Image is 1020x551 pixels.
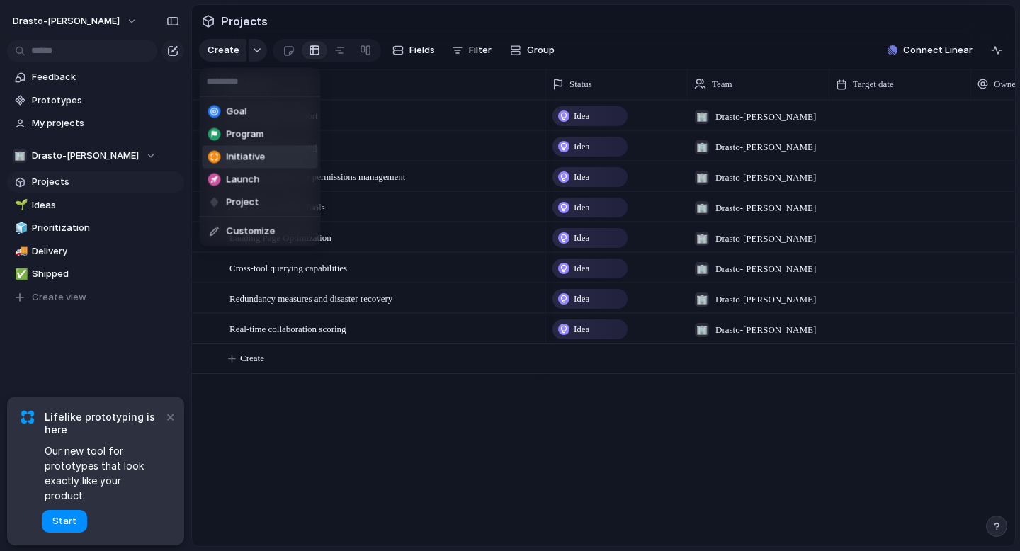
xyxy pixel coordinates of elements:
span: Launch [227,173,260,187]
span: Program [227,127,264,142]
span: Project [227,195,259,210]
span: Goal [227,105,247,119]
span: Customize [227,225,276,239]
span: Initiative [227,150,266,164]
